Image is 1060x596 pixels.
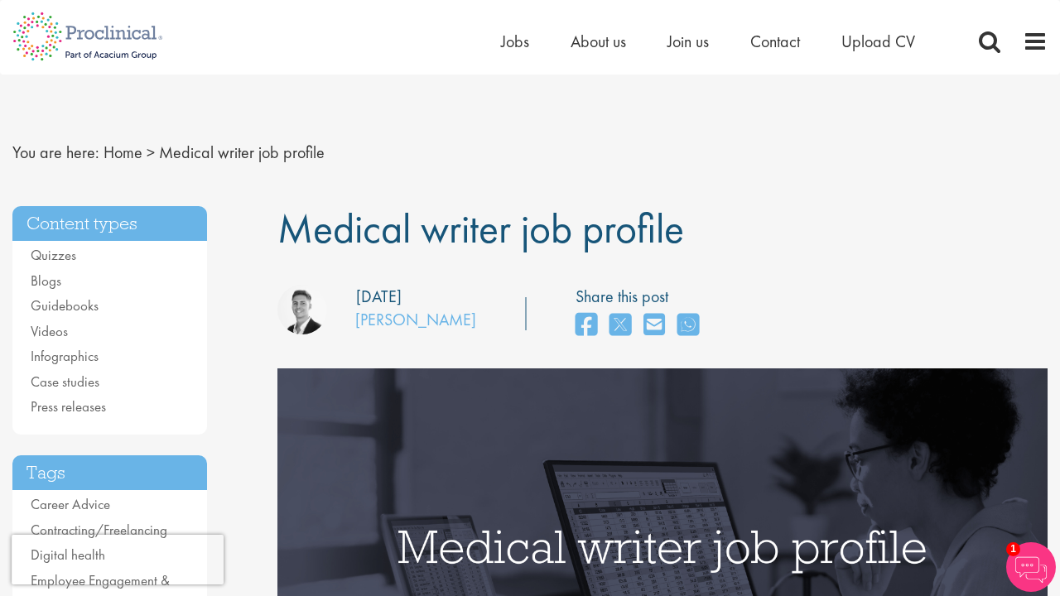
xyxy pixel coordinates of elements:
[12,535,224,584] iframe: reCAPTCHA
[12,455,207,491] h3: Tags
[1006,542,1020,556] span: 1
[501,31,529,52] a: Jobs
[576,308,597,344] a: share on facebook
[1006,542,1056,592] img: Chatbot
[576,285,707,309] label: Share this post
[750,31,800,52] a: Contact
[277,202,684,255] span: Medical writer job profile
[31,495,110,513] a: Career Advice
[31,372,99,391] a: Case studies
[104,142,142,163] a: breadcrumb link
[31,272,61,290] a: Blogs
[277,285,327,334] img: George Watson
[147,142,155,163] span: >
[12,206,207,242] h3: Content types
[31,246,76,264] a: Quizzes
[31,347,99,365] a: Infographics
[12,142,99,163] span: You are here:
[841,31,915,52] a: Upload CV
[677,308,699,344] a: share on whats app
[667,31,709,52] a: Join us
[31,521,167,539] a: Contracting/Freelancing
[356,285,402,309] div: [DATE]
[31,296,99,315] a: Guidebooks
[159,142,325,163] span: Medical writer job profile
[643,308,665,344] a: share on email
[31,397,106,416] a: Press releases
[31,322,68,340] a: Videos
[571,31,626,52] a: About us
[609,308,631,344] a: share on twitter
[355,309,476,330] a: [PERSON_NAME]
